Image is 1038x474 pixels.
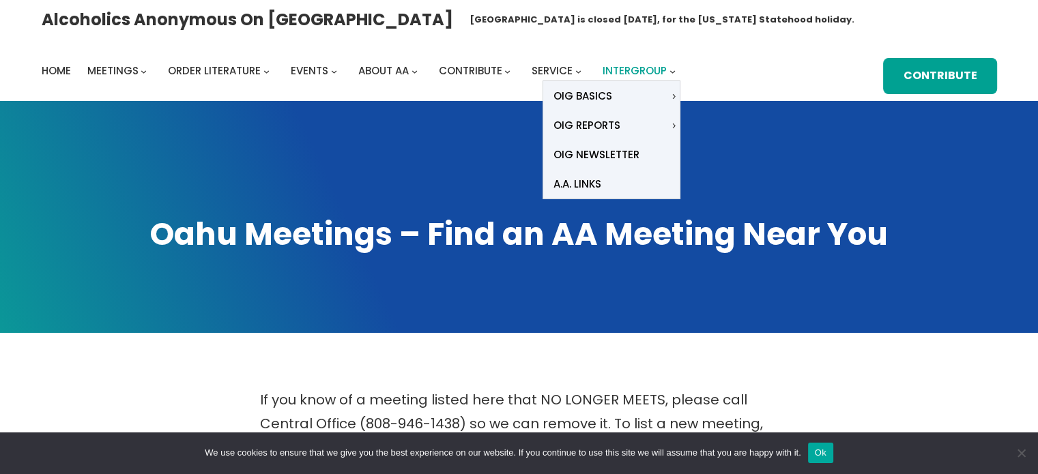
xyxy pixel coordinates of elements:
button: Events submenu [331,68,337,74]
span: No [1014,446,1028,460]
span: Service [532,63,573,78]
a: About AA [358,61,409,80]
span: Contribute [439,63,502,78]
h1: Oahu Meetings – Find an AA Meeting Near You [42,213,997,255]
h1: [GEOGRAPHIC_DATA] is closed [DATE], for the [US_STATE] Statehood holiday. [470,13,854,27]
button: Order Literature submenu [263,68,270,74]
button: Meetings submenu [141,68,147,74]
a: Service [532,61,573,80]
span: Intergroup [603,63,667,78]
a: Intergroup [603,61,667,80]
a: OIG Basics [543,81,669,110]
span: A.A. Links [553,175,601,194]
button: Intergroup submenu [669,68,676,74]
button: About AA submenu [412,68,418,74]
a: Events [291,61,328,80]
a: Contribute [883,58,996,94]
span: We use cookies to ensure that we give you the best experience on our website. If you continue to ... [205,446,801,460]
a: A.A. Links [543,169,680,198]
span: Meetings [87,63,139,78]
button: OIG Reports submenu [671,122,677,128]
nav: Intergroup [42,61,680,80]
span: OIG Reports [553,116,620,135]
span: Home [42,63,71,78]
span: Order Literature [168,63,261,78]
a: OIG Newsletter [543,140,680,169]
button: OIG Basics submenu [671,93,677,99]
span: OIG Newsletter [553,145,639,164]
a: Contribute [439,61,502,80]
button: Service submenu [575,68,581,74]
p: If you know of a meeting listed here that NO LONGER MEETS, please call Central Office (808-946-14... [260,388,779,460]
span: OIG Basics [553,87,612,106]
span: About AA [358,63,409,78]
span: Events [291,63,328,78]
a: Alcoholics Anonymous on [GEOGRAPHIC_DATA] [42,5,453,34]
a: Home [42,61,71,80]
button: Ok [808,443,833,463]
button: Contribute submenu [504,68,510,74]
a: Meetings [87,61,139,80]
